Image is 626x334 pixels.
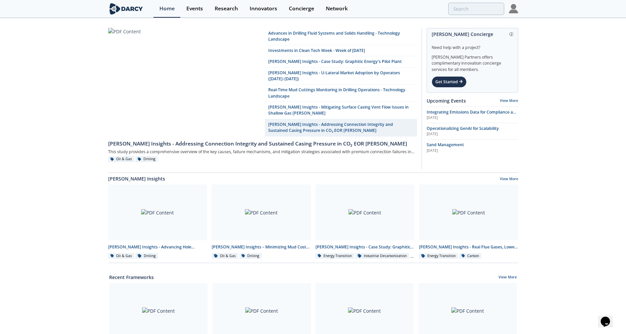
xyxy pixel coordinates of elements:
[427,142,518,153] a: Sand Management [DATE]
[159,6,175,11] div: Home
[500,176,518,182] a: View More
[265,68,417,85] a: [PERSON_NAME] Insights - U-Lateral Market Adoption by Operators ([DATE]–[DATE])
[108,3,144,15] img: logo-wide.svg
[510,32,513,36] img: information.svg
[135,253,158,259] div: Drilling
[432,76,467,88] div: Get Started
[215,6,238,11] div: Research
[427,115,518,121] div: [DATE]
[459,253,482,259] div: Carbon
[315,253,354,259] div: Energy Transition
[500,98,518,103] a: View More
[186,6,203,11] div: Events
[108,253,134,259] div: Oil & Gas
[432,51,513,73] div: [PERSON_NAME] Partners offers complimentary innovation concierge services for all members.
[432,40,513,51] div: Need help with a project?
[427,142,464,148] span: Sand Management
[108,244,207,250] div: [PERSON_NAME] Insights - Advancing Hole Cleaning with Automated Cuttings Monitoring
[289,6,314,11] div: Concierge
[448,3,504,15] input: Advanced Search
[427,126,499,131] span: Operationalizing GenAI for Scalability
[419,244,518,250] div: [PERSON_NAME] Insights - Real Flue Gases, Lower Cost Pilots: Meet CCU at the NCCC
[209,184,313,259] a: PDF Content [PERSON_NAME] Insights – Minimizing Mud Costs with Automated Fluids Intelligence Oil ...
[427,109,518,121] span: Integrating Emissions Data for Compliance and Operational Action
[427,126,518,137] a: Operationalizing GenAI for Scalability [DATE]
[326,6,348,11] div: Network
[212,244,311,250] div: [PERSON_NAME] Insights – Minimizing Mud Costs with Automated Fluids Intelligence
[108,140,417,148] div: [PERSON_NAME] Insights - Addressing Connection Integrity and Sustained Casing Pressure in CO₂ EOR...
[265,56,417,67] a: [PERSON_NAME] Insights - Case Study: Graphitic Energy's Pilot Plant
[108,137,417,148] a: [PERSON_NAME] Insights - Addressing Connection Integrity and Sustained Casing Pressure in CO₂ EOR...
[265,119,417,137] a: [PERSON_NAME] Insights - Addressing Connection Integrity and Sustained Casing Pressure in CO₂ EOR...
[106,184,210,259] a: PDF Content [PERSON_NAME] Insights - Advancing Hole Cleaning with Automated Cuttings Monitoring O...
[598,307,619,327] iframe: chat widget
[108,175,165,182] a: [PERSON_NAME] Insights
[355,253,409,259] div: Industrial Decarbonization
[108,156,134,162] div: Oil & Gas
[427,132,518,137] div: [DATE]
[499,275,517,281] a: View More
[427,97,466,104] a: Upcoming Events
[108,148,417,156] div: This study provides a comprehensive overview of the key causes, failure mechanisms, and mitigatio...
[250,6,277,11] div: Innovators
[432,28,513,40] div: [PERSON_NAME] Concierge
[265,28,417,45] a: Advances in Drilling Fluid Systems and Solids Handling - Technology Landscape
[239,253,262,259] div: Drilling
[509,4,518,13] img: Profile
[427,109,518,121] a: Integrating Emissions Data for Compliance and Operational Action [DATE]
[109,274,154,281] a: Recent Frameworks
[212,253,238,259] div: Oil & Gas
[427,148,518,154] div: [DATE]
[419,253,458,259] div: Energy Transition
[265,102,417,119] a: [PERSON_NAME] Insights - Mitigating Surface Casing Vent Flow Issues in Shallow Gas [PERSON_NAME]
[265,45,417,56] a: Investments in Clean Tech Week - Week of [DATE]
[315,244,415,250] div: [PERSON_NAME] Insights - Case Study: Graphitic Energy's Pilot Plant
[265,85,417,102] a: Real-Time Mud Cuttings Monitoring in Drilling Operations - Technology Landscape
[313,184,417,259] a: PDF Content [PERSON_NAME] Insights - Case Study: Graphitic Energy's Pilot Plant Energy Transition...
[417,184,521,259] a: PDF Content [PERSON_NAME] Insights - Real Flue Gases, Lower Cost Pilots: Meet CCU at the NCCC Ene...
[135,156,158,162] div: Drilling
